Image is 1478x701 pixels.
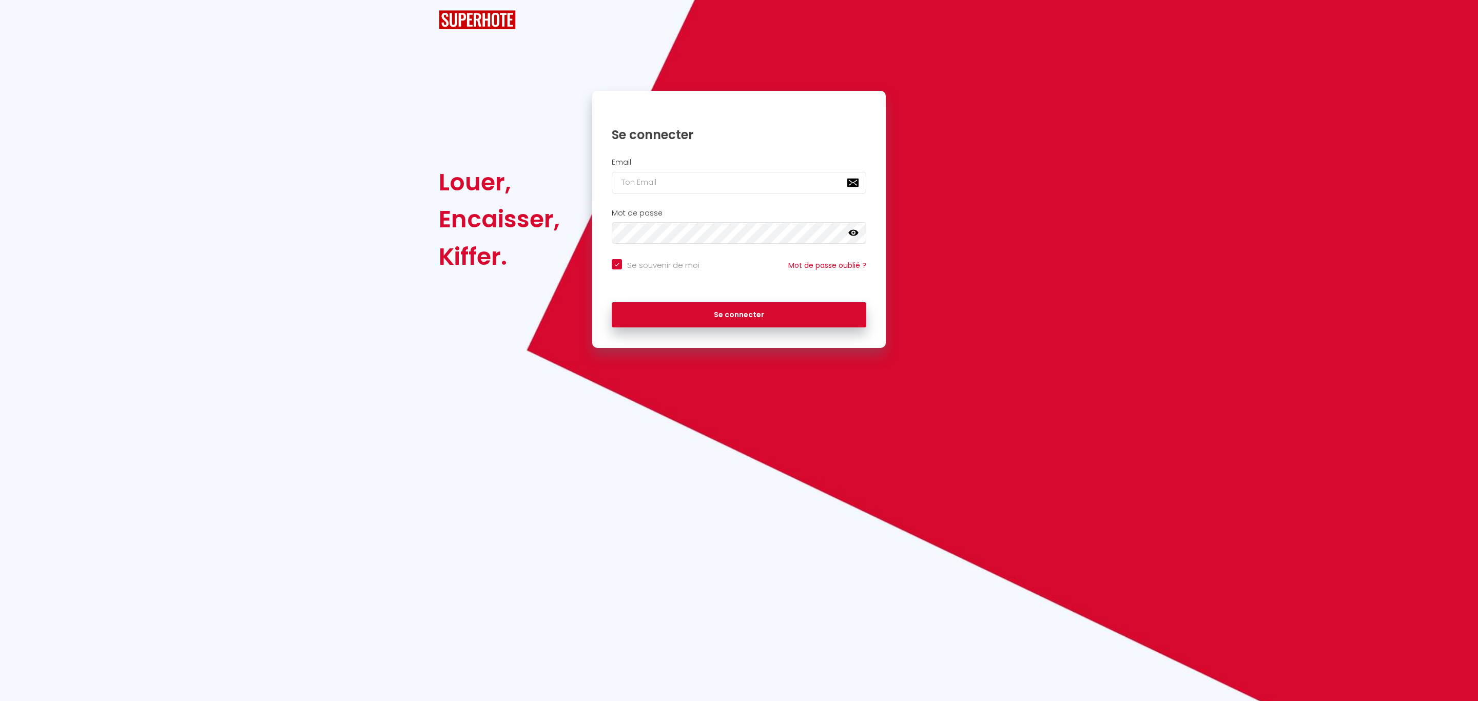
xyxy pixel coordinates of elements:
[439,10,516,29] img: SuperHote logo
[612,158,866,167] h2: Email
[439,238,560,275] div: Kiffer.
[612,172,866,193] input: Ton Email
[612,302,866,328] button: Se connecter
[612,209,866,218] h2: Mot de passe
[788,260,866,270] a: Mot de passe oublié ?
[439,164,560,201] div: Louer,
[439,201,560,238] div: Encaisser,
[612,127,866,143] h1: Se connecter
